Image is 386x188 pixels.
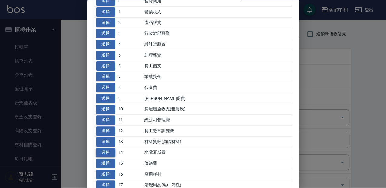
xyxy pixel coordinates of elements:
td: 16 [117,169,143,180]
td: 助理薪資 [143,50,292,61]
td: 6 [117,61,143,72]
td: 營業收入 [143,7,292,18]
td: 9 [117,93,143,104]
td: 水電瓦斯費 [143,147,292,158]
td: 4 [117,39,143,50]
button: 選擇 [96,116,115,125]
td: 業績獎金 [143,71,292,82]
td: 14 [117,147,143,158]
td: 伙食費 [143,82,292,93]
td: [PERSON_NAME]退費 [143,93,292,104]
td: 12 [117,126,143,137]
button: 選擇 [96,83,115,93]
button: 選擇 [96,72,115,82]
td: 產品販賣 [143,18,292,28]
button: 選擇 [96,127,115,136]
td: 7 [117,71,143,82]
button: 選擇 [96,148,115,157]
button: 選擇 [96,29,115,38]
button: 選擇 [96,40,115,49]
td: 房屋租金收支(租賃稅) [143,104,292,115]
button: 選擇 [96,170,115,179]
td: 材料貨款(員購材料) [143,137,292,147]
td: 設計師薪資 [143,39,292,50]
button: 選擇 [96,18,115,28]
td: 1 [117,7,143,18]
button: 選擇 [96,159,115,168]
button: 選擇 [96,94,115,103]
button: 選擇 [96,61,115,71]
button: 選擇 [96,137,115,147]
td: 13 [117,137,143,147]
td: 員工借支 [143,61,292,72]
button: 選擇 [96,7,115,17]
td: 8 [117,82,143,93]
td: 10 [117,104,143,115]
td: 3 [117,28,143,39]
td: 11 [117,115,143,126]
td: 2 [117,18,143,28]
td: 15 [117,158,143,169]
td: 5 [117,50,143,61]
td: 修繕費 [143,158,292,169]
td: 店用耗材 [143,169,292,180]
button: 選擇 [96,51,115,60]
td: 員工教育訓練費 [143,126,292,137]
button: 選擇 [96,105,115,114]
td: 總公司管理費 [143,115,292,126]
td: 行政幹部薪資 [143,28,292,39]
